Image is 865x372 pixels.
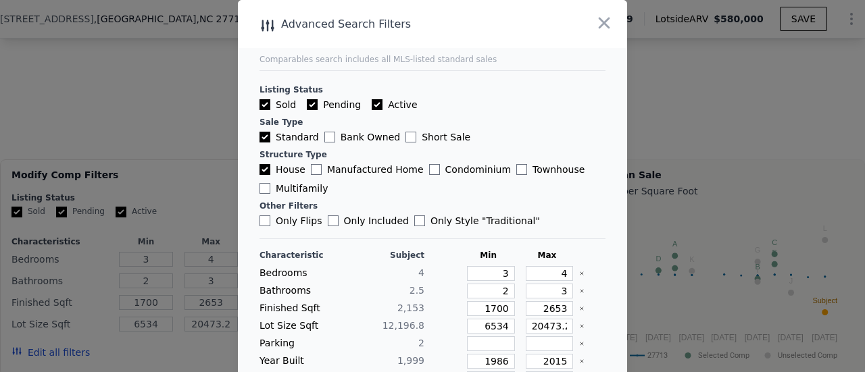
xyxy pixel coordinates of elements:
[259,99,270,110] input: Sold
[307,99,318,110] input: Pending
[418,338,424,348] span: 2
[579,306,585,311] button: Clear
[418,267,424,278] span: 4
[259,163,305,176] label: House
[238,15,549,34] div: Advanced Search Filters
[259,319,339,334] div: Lot Size Sqft
[429,164,440,175] input: Condominium
[414,215,425,226] input: Only Style "Traditional"
[462,250,515,261] div: Min
[259,183,270,194] input: Multifamily
[397,355,424,366] span: 1,999
[405,132,416,142] input: Short Sale
[259,54,605,65] div: Comparables search includes all MLS-listed standard sales
[382,320,424,331] span: 12,196.8
[372,98,417,111] label: Active
[259,98,296,111] label: Sold
[372,99,382,110] input: Active
[516,163,585,176] label: Townhouse
[516,164,527,175] input: Townhouse
[311,164,322,175] input: Manufactured Home
[345,250,424,261] div: Subject
[414,214,540,228] label: Only Style " Traditional "
[259,354,339,369] div: Year Built
[259,266,339,281] div: Bedrooms
[397,302,424,313] span: 2,153
[410,285,424,296] span: 2.5
[259,182,328,195] label: Multifamily
[520,250,574,261] div: Max
[259,117,605,128] div: Sale Type
[259,164,270,175] input: House
[429,163,511,176] label: Condominium
[259,284,339,298] div: Bathrooms
[259,301,339,316] div: Finished Sqft
[311,163,424,176] label: Manufactured Home
[259,201,605,211] div: Other Filters
[259,215,270,226] input: Only Flips
[405,130,470,144] label: Short Sale
[259,214,322,228] label: Only Flips
[259,130,319,144] label: Standard
[324,130,400,144] label: Bank Owned
[328,214,409,228] label: Only Included
[307,98,361,111] label: Pending
[259,149,605,160] div: Structure Type
[579,323,585,329] button: Clear
[328,215,339,226] input: Only Included
[579,288,585,294] button: Clear
[259,132,270,142] input: Standard
[579,358,585,364] button: Clear
[579,271,585,276] button: Clear
[259,84,605,95] div: Listing Status
[259,250,339,261] div: Characteristic
[579,341,585,346] button: Clear
[259,336,339,351] div: Parking
[324,132,335,142] input: Bank Owned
